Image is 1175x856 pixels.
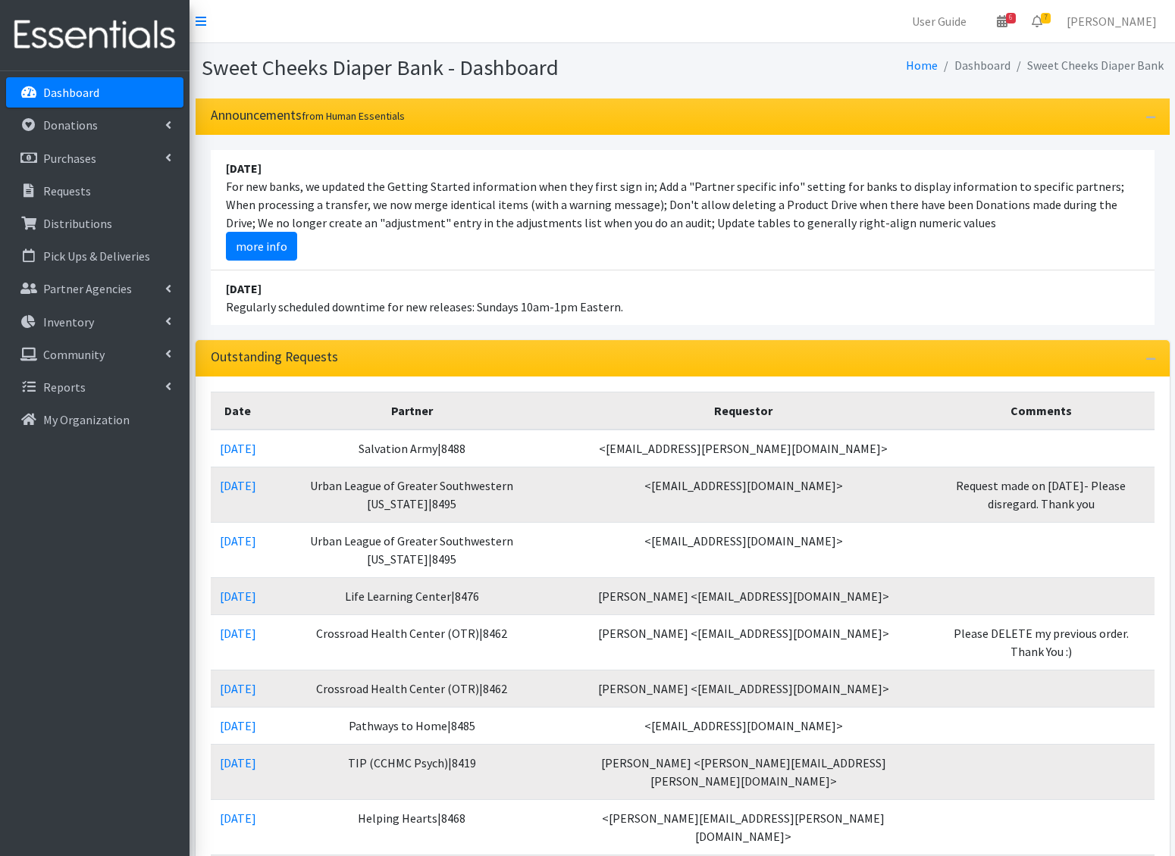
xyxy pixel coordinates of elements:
td: <[EMAIL_ADDRESS][PERSON_NAME][DOMAIN_NAME]> [559,430,928,467]
a: Pick Ups & Deliveries [6,241,183,271]
a: Inventory [6,307,183,337]
li: For new banks, we updated the Getting Started information when they first sign in; Add a "Partner... [211,150,1155,270]
a: Requests [6,176,183,206]
th: Comments [928,392,1154,430]
strong: [DATE] [226,281,262,296]
td: [PERSON_NAME] <[PERSON_NAME][EMAIL_ADDRESS][PERSON_NAME][DOMAIN_NAME]> [559,744,928,799]
span: 7 [1041,13,1051,23]
p: Partner Agencies [43,281,132,296]
a: 7 [1020,6,1054,36]
p: Distributions [43,216,112,231]
td: Life Learning Center|8476 [265,577,559,614]
a: [PERSON_NAME] [1054,6,1169,36]
a: [DATE] [220,441,256,456]
td: Urban League of Greater Southwestern [US_STATE]|8495 [265,467,559,522]
p: Donations [43,117,98,133]
a: [DATE] [220,811,256,826]
td: <[EMAIL_ADDRESS][DOMAIN_NAME]> [559,522,928,577]
a: Dashboard [6,77,183,108]
li: Dashboard [938,55,1010,77]
p: Reports [43,380,86,395]
td: [PERSON_NAME] <[EMAIL_ADDRESS][DOMAIN_NAME]> [559,577,928,614]
td: <[PERSON_NAME][EMAIL_ADDRESS][PERSON_NAME][DOMAIN_NAME]> [559,799,928,854]
a: Purchases [6,143,183,173]
a: [DATE] [220,589,256,604]
p: Purchases [43,151,96,166]
p: Dashboard [43,85,99,100]
td: Please DELETE my previous order. Thank You :) [928,614,1154,670]
td: Crossroad Health Center (OTR)|8462 [265,614,559,670]
a: Partner Agencies [6,273,183,304]
a: [DATE] [220,681,256,696]
strong: [DATE] [226,161,262,176]
a: Community [6,339,183,370]
a: [DATE] [220,755,256,770]
small: from Human Essentials [302,109,405,123]
a: Home [906,58,938,73]
a: User Guide [900,6,979,36]
a: [DATE] [220,626,256,641]
td: Urban League of Greater Southwestern [US_STATE]|8495 [265,522,559,577]
a: [DATE] [220,533,256,548]
img: HumanEssentials [6,10,183,61]
p: Pick Ups & Deliveries [43,248,150,264]
h1: Sweet Cheeks Diaper Bank - Dashboard [202,55,677,81]
th: Partner [265,392,559,430]
a: [DATE] [220,478,256,493]
a: [DATE] [220,718,256,733]
span: 6 [1006,13,1016,23]
td: <[EMAIL_ADDRESS][DOMAIN_NAME]> [559,467,928,522]
a: 6 [985,6,1020,36]
h3: Announcements [211,108,405,123]
td: Crossroad Health Center (OTR)|8462 [265,670,559,707]
p: Community [43,347,105,362]
li: Regularly scheduled downtime for new releases: Sundays 10am-1pm Eastern. [211,270,1155,325]
td: Pathways to Home|8485 [265,707,559,744]
a: Donations [6,110,183,140]
th: Requestor [559,392,928,430]
p: Requests [43,183,91,198]
th: Date [211,392,265,430]
p: My Organization [43,412,130,427]
td: [PERSON_NAME] <[EMAIL_ADDRESS][DOMAIN_NAME]> [559,670,928,707]
a: more info [226,232,297,261]
h3: Outstanding Requests [211,349,338,365]
td: <[EMAIL_ADDRESS][DOMAIN_NAME]> [559,707,928,744]
td: TIP (CCHMC Psych)|8419 [265,744,559,799]
td: [PERSON_NAME] <[EMAIL_ADDRESS][DOMAIN_NAME]> [559,614,928,670]
a: My Organization [6,405,183,435]
p: Inventory [43,314,94,330]
a: Reports [6,372,183,402]
td: Salvation Army|8488 [265,430,559,467]
td: Request made on [DATE]- Please disregard. Thank you [928,467,1154,522]
li: Sweet Cheeks Diaper Bank [1010,55,1164,77]
td: Helping Hearts|8468 [265,799,559,854]
a: Distributions [6,208,183,239]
